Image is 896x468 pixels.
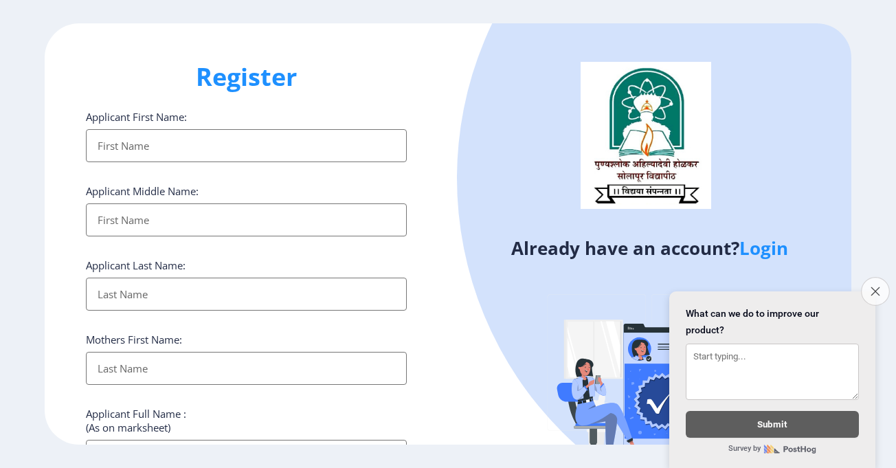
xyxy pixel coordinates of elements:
label: Applicant First Name: [86,110,187,124]
a: Login [739,236,788,260]
input: Last Name [86,278,407,311]
label: Applicant Full Name : (As on marksheet) [86,407,186,434]
input: Last Name [86,352,407,385]
img: logo [581,62,711,209]
label: Applicant Last Name: [86,258,186,272]
input: First Name [86,129,407,162]
label: Mothers First Name: [86,333,182,346]
input: First Name [86,203,407,236]
h4: Already have an account? [458,237,841,259]
h1: Register [86,60,407,93]
label: Applicant Middle Name: [86,184,199,198]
